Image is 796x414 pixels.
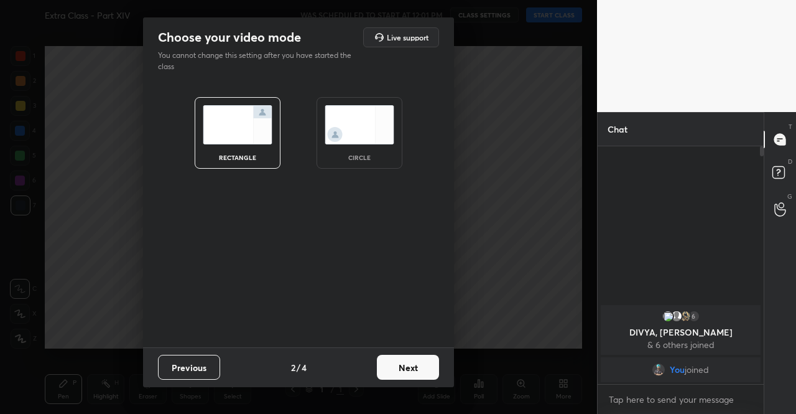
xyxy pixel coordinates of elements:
[652,364,665,376] img: 9d3c740ecb1b4446abd3172a233dfc7b.png
[788,157,792,166] p: D
[297,361,300,374] h4: /
[787,192,792,201] p: G
[335,154,384,161] div: circle
[670,365,685,375] span: You
[213,154,262,161] div: rectangle
[203,105,272,144] img: normalScreenIcon.ae25ed63.svg
[158,355,220,380] button: Previous
[670,310,683,322] img: default.png
[158,29,301,45] h2: Choose your video mode
[387,34,428,41] h5: Live support
[679,310,692,322] img: e7f46748b9de4f88abe8c057346c3ca3.jpg
[598,303,764,385] div: grid
[377,355,439,380] button: Next
[662,310,674,322] img: 3
[325,105,394,144] img: circleScreenIcon.acc0effb.svg
[608,327,753,337] p: DIVYA, [PERSON_NAME]
[598,113,637,146] p: Chat
[688,310,700,322] div: 6
[302,361,307,374] h4: 4
[685,365,709,375] span: joined
[158,50,359,72] p: You cannot change this setting after you have started the class
[789,122,792,131] p: T
[291,361,295,374] h4: 2
[608,340,753,350] p: & 6 others joined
